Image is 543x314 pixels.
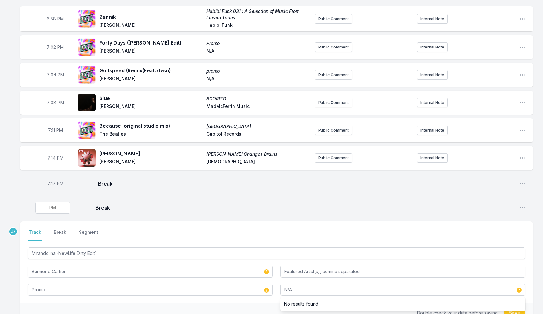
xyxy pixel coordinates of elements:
button: Break [52,229,68,241]
span: N/A [206,48,310,55]
button: Internal Note [417,98,448,107]
span: Timestamp [47,44,64,50]
span: Godspeed (Remix (Feat. dvsn) [99,67,203,74]
button: Open playlist item options [519,181,525,187]
button: Public Comment [315,98,352,107]
button: Open playlist item options [519,99,525,106]
button: Internal Note [417,153,448,163]
span: Break [98,180,514,188]
span: Timestamp [48,127,63,133]
button: Open playlist item options [519,16,525,22]
span: [PERSON_NAME] [99,150,203,157]
input: Track Title [28,247,525,259]
span: [PERSON_NAME] [99,76,203,83]
span: SCORPIO [206,96,310,102]
span: Timestamp [47,181,63,187]
span: Habibi Funk 031 : A Selection of Music From Libyan Tapes [206,8,310,21]
img: promo [78,66,96,84]
span: Timestamp [47,72,64,78]
span: Break [96,204,514,211]
button: Open playlist item options [519,127,525,133]
span: Timestamp [47,16,64,22]
span: Promo [206,40,310,47]
img: Mr Norris Changes Brains [78,149,96,167]
img: Promo [78,38,96,56]
input: Featured Artist(s), comma separated [280,266,525,278]
button: Internal Note [417,126,448,135]
span: Habibi Funk [206,22,310,30]
span: promo [206,68,310,74]
span: Forty Days ([PERSON_NAME] Edit) [99,39,203,47]
img: Drag Handle [28,205,30,211]
input: Album Title [28,284,273,296]
span: N/A [206,76,310,83]
span: Because (original studio mix) [99,122,203,130]
span: [PERSON_NAME] [99,159,203,166]
span: [PERSON_NAME] [99,22,203,30]
span: [DEMOGRAPHIC_DATA] [206,159,310,166]
li: No results found [280,298,525,310]
button: Public Comment [315,42,352,52]
button: Public Comment [315,14,352,24]
button: Open playlist item options [519,155,525,161]
input: Artist [28,266,273,278]
button: Public Comment [315,153,352,163]
span: [GEOGRAPHIC_DATA] [206,123,310,130]
input: Timestamp [35,202,70,214]
span: [PERSON_NAME] [99,103,203,111]
button: Track [28,229,42,241]
span: Capitol Records [206,131,310,138]
img: Habibi Funk 031 : A Selection of Music From Libyan Tapes [78,10,96,28]
span: [PERSON_NAME] Changes Brains [206,151,310,157]
span: Zannik [99,13,203,21]
span: blue [99,94,203,102]
img: Abbey Road [78,121,96,139]
button: Internal Note [417,14,448,24]
button: Segment [78,229,100,241]
button: Internal Note [417,42,448,52]
span: MadMcFerrin Music [206,103,310,111]
span: [PERSON_NAME] [99,48,203,55]
span: Timestamp [47,155,63,161]
span: Timestamp [47,99,64,106]
button: Open playlist item options [519,205,525,211]
button: Public Comment [315,70,352,80]
input: Record Label [280,284,525,296]
span: The Beatles [99,131,203,138]
p: Jeremy Sole [9,227,18,236]
img: SCORPIO [78,94,96,111]
button: Open playlist item options [519,72,525,78]
button: Internal Note [417,70,448,80]
button: Public Comment [315,126,352,135]
button: Open playlist item options [519,44,525,50]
